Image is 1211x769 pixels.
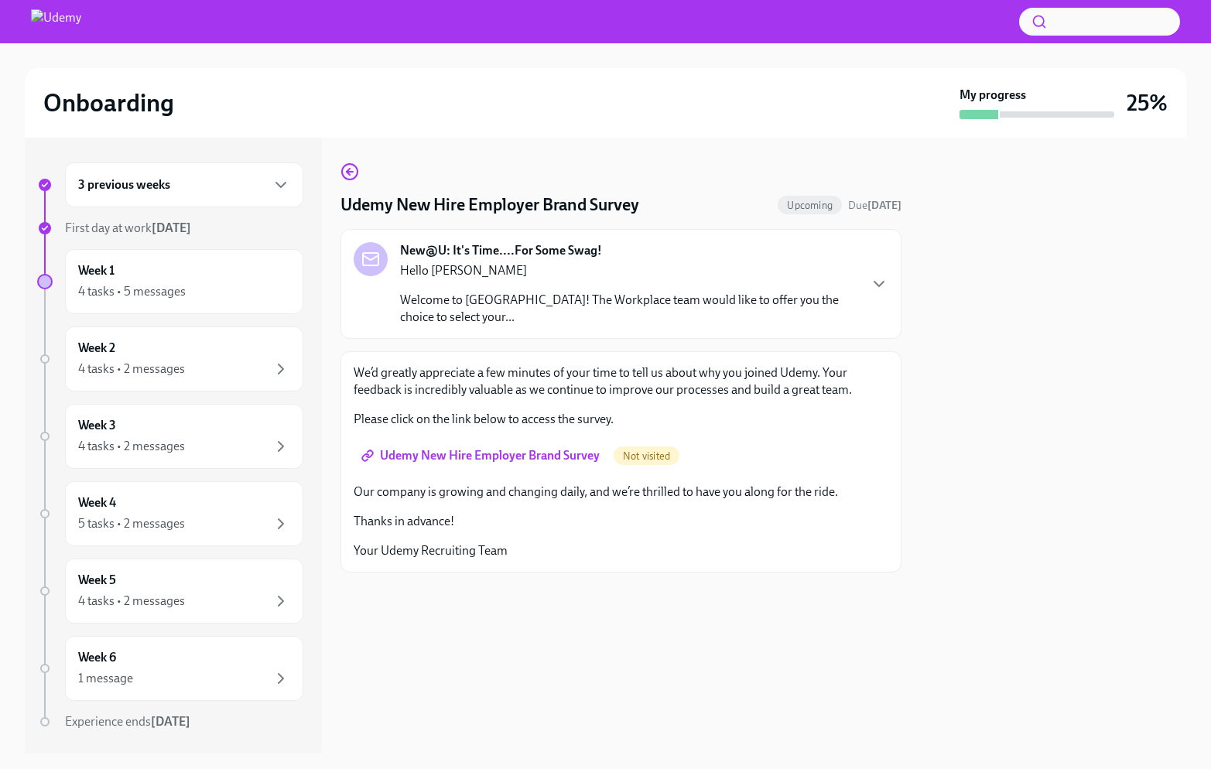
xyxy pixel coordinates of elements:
h3: 25% [1127,89,1168,117]
h6: 3 previous weeks [78,176,170,193]
img: Udemy [31,9,81,34]
p: Hello [PERSON_NAME] [400,262,857,279]
h6: Week 6 [78,649,116,666]
h2: Onboarding [43,87,174,118]
a: First day at work[DATE] [37,220,303,237]
div: 4 tasks • 2 messages [78,438,185,455]
strong: My progress [960,87,1026,104]
h6: Week 2 [78,340,115,357]
h4: Udemy New Hire Employer Brand Survey [340,193,639,217]
p: Welcome to [GEOGRAPHIC_DATA]! The Workplace team would like to offer you the choice to select you... [400,292,857,326]
a: Week 24 tasks • 2 messages [37,326,303,391]
div: 4 tasks • 2 messages [78,361,185,378]
strong: New@U: It's Time....For Some Swag! [400,242,602,259]
h6: Week 5 [78,572,116,589]
span: First day at work [65,220,191,235]
span: Upcoming [778,200,842,211]
strong: [DATE] [152,220,191,235]
p: Please click on the link below to access the survey. [354,411,888,428]
strong: [DATE] [151,714,190,729]
strong: [DATE] [867,199,901,212]
h6: Week 1 [78,262,115,279]
div: 4 tasks • 2 messages [78,593,185,610]
a: Week 34 tasks • 2 messages [37,404,303,469]
h6: Week 4 [78,494,116,511]
div: 3 previous weeks [65,162,303,207]
p: Your Udemy Recruiting Team [354,542,888,559]
span: Due [848,199,901,212]
h6: Week 3 [78,417,116,434]
a: Week 45 tasks • 2 messages [37,481,303,546]
p: We’d greatly appreciate a few minutes of your time to tell us about why you joined Udemy. Your fe... [354,364,888,398]
a: Week 54 tasks • 2 messages [37,559,303,624]
div: 5 tasks • 2 messages [78,515,185,532]
a: Week 61 message [37,636,303,701]
span: Udemy New Hire Employer Brand Survey [364,448,600,463]
span: Experience ends [65,714,190,729]
p: Our company is growing and changing daily, and we’re thrilled to have you along for the ride. [354,484,888,501]
a: Week 14 tasks • 5 messages [37,249,303,314]
div: 1 message [78,670,133,687]
a: Udemy New Hire Employer Brand Survey [354,440,611,471]
span: October 11th, 2025 11:00 [848,198,901,213]
div: 4 tasks • 5 messages [78,283,186,300]
p: Thanks in advance! [354,513,888,530]
span: Not visited [614,450,679,462]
